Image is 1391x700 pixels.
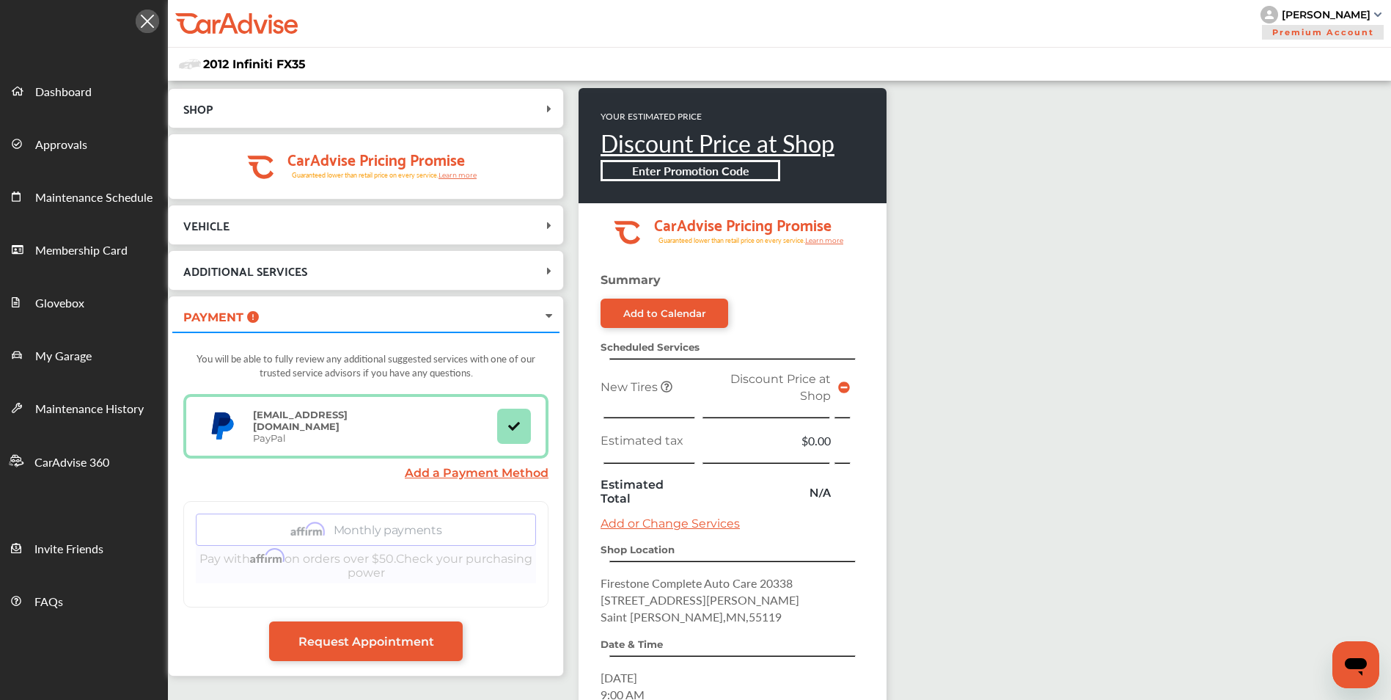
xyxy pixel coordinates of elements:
span: CarAdvise 360 [34,453,109,473]
a: Dashboard [1,64,167,117]
a: My Garage [1,328,167,381]
span: Maintenance History [35,400,144,419]
a: Maintenance History [1,381,167,434]
img: Icon.5fd9dcc7.svg [136,10,159,33]
span: PAYMENT [183,310,243,324]
span: Invite Friends [34,540,103,559]
span: [STREET_ADDRESS][PERSON_NAME] [601,591,799,608]
span: ADDITIONAL SERVICES [183,260,307,280]
span: My Garage [35,347,92,366]
span: Glovebox [35,294,84,313]
a: Add to Calendar [601,299,728,328]
div: [PERSON_NAME] [1282,8,1370,21]
a: Approvals [1,117,167,169]
tspan: CarAdvise Pricing Promise [654,211,832,237]
span: New Tires [601,380,661,394]
span: FAQs [34,593,63,612]
span: VEHICLE [183,215,230,235]
strong: Date & Time [601,638,663,650]
span: Dashboard [35,83,92,102]
b: Enter Promotion Code [632,162,749,179]
a: Request Appointment [269,621,463,661]
td: Estimated Total [597,474,698,509]
tspan: Learn more [438,171,477,179]
td: $0.00 [698,429,834,453]
img: knH8PDtVvWoAbQRylUukY18CTiRevjo20fAtgn5MLBQj4uumYvk2MzTtcAIzfGAtb1XOLVMAvhLuqoNAbL4reqehy0jehNKdM... [1260,6,1278,23]
strong: [EMAIL_ADDRESS][DOMAIN_NAME] [253,409,348,432]
span: Approvals [35,136,87,155]
span: Premium Account [1262,25,1384,40]
tspan: Learn more [805,236,844,244]
td: N/A [698,474,834,509]
tspan: Guaranteed lower than retail price on every service. [658,236,805,245]
span: Membership Card [35,241,128,260]
span: [DATE] [601,669,637,686]
iframe: Button to launch messaging window [1332,641,1379,688]
img: sCxJUJ+qAmfqhQGDUl18vwLg4ZYJ6CxN7XmbOMBAAAAAElFTkSuQmCC [1374,12,1381,17]
span: Saint [PERSON_NAME] , MN , 55119 [601,608,782,625]
tspan: Guaranteed lower than retail price on every service. [292,170,438,180]
div: You will be able to fully review any additional suggested services with one of our trusted servic... [183,344,548,394]
a: Discount Price at Shop [601,126,834,160]
div: Add to Calendar [623,307,706,319]
a: Add a Payment Method [405,466,548,480]
a: Add or Change Services [601,517,740,531]
tspan: CarAdvise Pricing Promise [287,145,465,172]
strong: Shop Location [601,544,675,555]
span: Firestone Complete Auto Care 20338 [601,575,793,591]
td: Estimated tax [597,429,698,453]
strong: Summary [601,273,661,287]
p: YOUR ESTIMATED PRICE [601,110,834,123]
span: Discount Price at Shop [730,372,831,403]
a: Membership Card [1,222,167,275]
span: 2012 Infiniti FX35 [203,57,306,71]
span: Request Appointment [298,635,434,649]
div: PayPal [246,409,363,444]
a: Glovebox [1,275,167,328]
img: placeholder_car.fcab19be.svg [179,55,201,73]
strong: Scheduled Services [601,341,700,353]
span: SHOP [183,98,213,118]
a: Maintenance Schedule [1,169,167,222]
span: Maintenance Schedule [35,189,153,208]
